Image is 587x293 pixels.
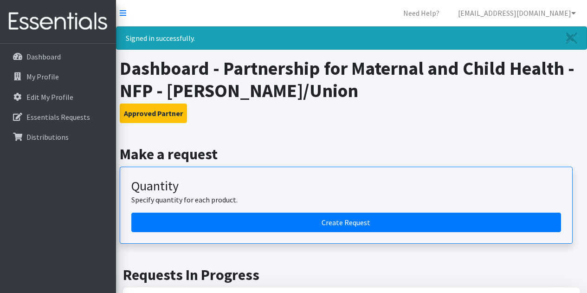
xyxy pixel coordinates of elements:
[26,132,69,142] p: Distributions
[4,108,112,126] a: Essentials Requests
[26,52,61,61] p: Dashboard
[4,47,112,66] a: Dashboard
[131,178,561,194] h3: Quantity
[4,67,112,86] a: My Profile
[451,4,583,22] a: [EMAIL_ADDRESS][DOMAIN_NAME]
[4,128,112,146] a: Distributions
[123,266,580,284] h2: Requests In Progress
[26,112,90,122] p: Essentials Requests
[120,145,584,163] h2: Make a request
[4,88,112,106] a: Edit My Profile
[557,27,587,49] a: Close
[120,57,584,102] h1: Dashboard - Partnership for Maternal and Child Health - NFP - [PERSON_NAME]/Union
[396,4,447,22] a: Need Help?
[26,72,59,81] p: My Profile
[116,26,587,50] div: Signed in successfully.
[131,194,561,205] p: Specify quantity for each product.
[120,104,187,123] button: Approved Partner
[4,6,112,37] img: HumanEssentials
[26,92,73,102] p: Edit My Profile
[131,213,561,232] a: Create a request by quantity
